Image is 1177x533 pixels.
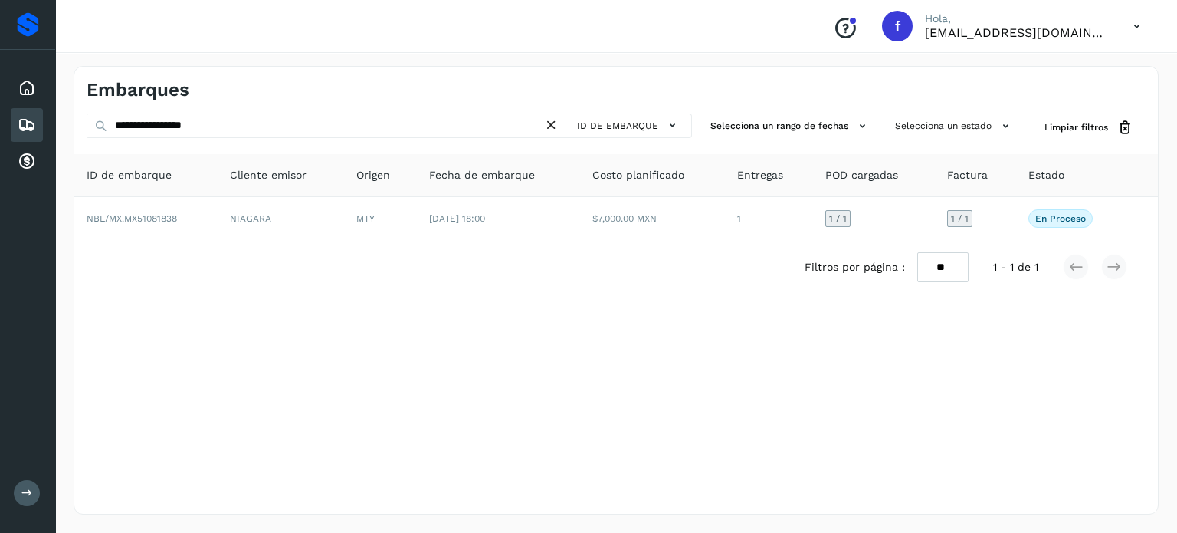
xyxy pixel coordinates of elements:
[344,197,417,240] td: MTY
[889,114,1020,139] button: Selecciona un estado
[737,167,783,183] span: Entregas
[951,214,969,223] span: 1 / 1
[218,197,344,240] td: NIAGARA
[825,167,898,183] span: POD cargadas
[572,114,685,137] button: ID de embarque
[925,25,1109,40] p: facturacion@wht-transport.com
[592,167,684,183] span: Costo planificado
[429,213,485,224] span: [DATE] 18:00
[925,12,1109,25] p: Hola,
[230,167,307,183] span: Cliente emisor
[993,259,1038,275] span: 1 - 1 de 1
[11,108,43,142] div: Embarques
[11,145,43,179] div: Cuentas por cobrar
[1032,114,1146,142] button: Limpiar filtros
[947,167,988,183] span: Factura
[580,197,726,240] td: $7,000.00 MXN
[1044,120,1108,134] span: Limpiar filtros
[829,214,847,223] span: 1 / 1
[429,167,535,183] span: Fecha de embarque
[87,213,177,224] span: NBL/MX.MX51081838
[356,167,390,183] span: Origen
[725,197,813,240] td: 1
[577,119,658,133] span: ID de embarque
[1028,167,1064,183] span: Estado
[805,259,905,275] span: Filtros por página :
[11,71,43,105] div: Inicio
[704,114,877,139] button: Selecciona un rango de fechas
[1035,213,1086,224] p: En proceso
[87,167,172,183] span: ID de embarque
[87,79,189,101] h4: Embarques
